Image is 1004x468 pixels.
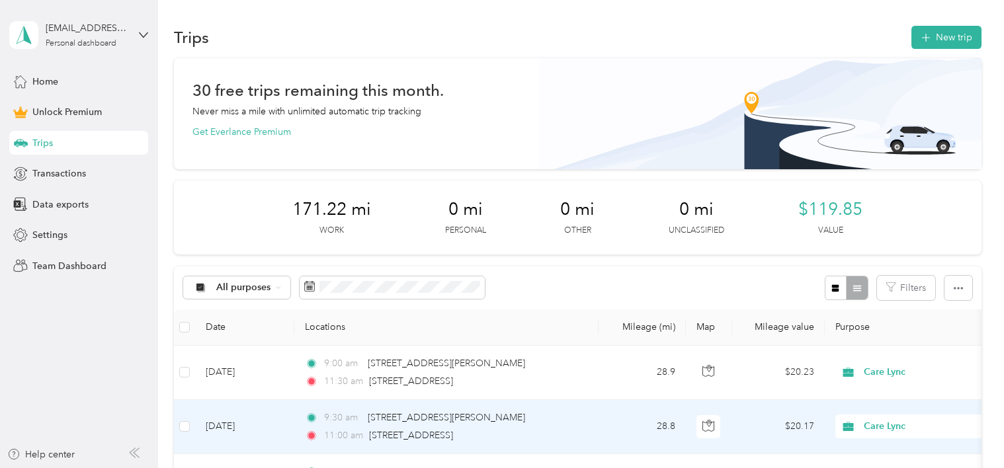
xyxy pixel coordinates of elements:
[32,105,102,119] span: Unlock Premium
[324,356,362,371] span: 9:00 am
[32,136,53,150] span: Trips
[560,199,595,220] span: 0 mi
[864,419,985,434] span: Care Lync
[324,374,363,389] span: 11:30 am
[599,309,686,346] th: Mileage (mi)
[32,228,67,242] span: Settings
[324,428,363,443] span: 11:00 am
[46,40,116,48] div: Personal dashboard
[686,309,732,346] th: Map
[368,412,525,423] span: [STREET_ADDRESS][PERSON_NAME]
[798,199,862,220] span: $119.85
[195,346,294,400] td: [DATE]
[7,448,75,461] button: Help center
[369,375,453,387] span: [STREET_ADDRESS]
[192,104,421,118] p: Never miss a mile with unlimited automatic trip tracking
[195,309,294,346] th: Date
[32,75,58,89] span: Home
[368,358,525,369] span: [STREET_ADDRESS][PERSON_NAME]
[911,26,982,49] button: New trip
[864,365,985,379] span: Care Lync
[369,430,453,441] span: [STREET_ADDRESS]
[599,346,686,400] td: 28.9
[174,30,209,44] h1: Trips
[877,276,935,300] button: Filters
[599,400,686,454] td: 28.8
[324,410,362,425] span: 9:30 am
[732,346,825,400] td: $20.23
[32,167,86,180] span: Transactions
[192,125,291,139] button: Get Everlance Premium
[32,259,106,273] span: Team Dashboard
[679,199,714,220] span: 0 mi
[216,283,271,292] span: All purposes
[930,394,1004,468] iframe: Everlance-gr Chat Button Frame
[46,21,128,35] div: [EMAIL_ADDRESS][DOMAIN_NAME]
[319,225,344,237] p: Work
[564,225,591,237] p: Other
[669,225,724,237] p: Unclassified
[448,199,483,220] span: 0 mi
[195,400,294,454] td: [DATE]
[292,199,371,220] span: 171.22 mi
[732,309,825,346] th: Mileage value
[445,225,486,237] p: Personal
[732,400,825,454] td: $20.17
[818,225,843,237] p: Value
[32,198,89,212] span: Data exports
[192,83,444,97] h1: 30 free trips remaining this month.
[294,309,599,346] th: Locations
[539,58,982,169] img: Banner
